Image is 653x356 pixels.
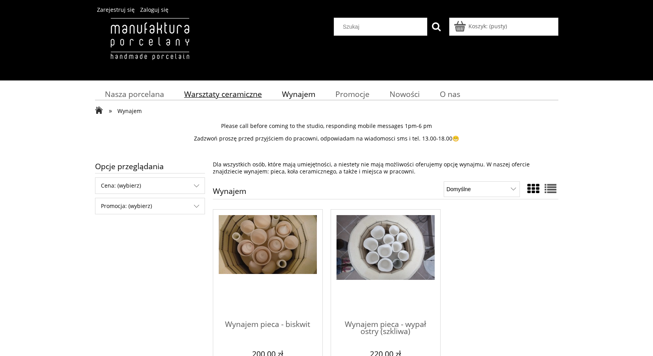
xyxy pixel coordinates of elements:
p: Dla wszystkich osób, które mają umiejętności, a niestety nie mają możliwości oferujemy opcję wyna... [213,161,558,175]
a: Przejdź do produktu Wynajem pieca - biskwit [219,215,317,313]
a: Wynajem pieca - biskwit [219,313,317,344]
span: Warsztaty ceramiczne [184,89,262,99]
span: Wynajem pieca - wypał ostry (szkliwa) [337,313,435,337]
span: Wynajem pieca - biskwit [219,313,317,337]
img: Manufaktura Porcelany [95,18,205,77]
a: Widok ze zdjęciem [527,181,539,197]
span: Promocje [335,89,369,99]
div: Filtruj [95,198,205,214]
a: Wynajem [272,86,325,102]
span: Promocja: (wybierz) [95,198,205,214]
input: Szukaj w sklepie [337,18,427,35]
button: Szukaj [427,18,445,36]
span: Cena: (wybierz) [95,178,205,194]
a: Nowości [379,86,430,102]
a: Promocje [325,86,379,102]
span: O nas [440,89,460,99]
p: Zadzwoń proszę przed przyjściem do pracowni, odpowiadam na wiadomosci sms i tel. 13.00-18.00😁 [95,135,558,142]
span: Nasza porcelana [105,89,164,99]
img: Wynajem pieca - biskwit [219,215,317,274]
span: Wynajem [117,107,142,115]
a: Nasza porcelana [95,86,174,102]
span: Nowości [390,89,420,99]
span: Opcje przeglądania [95,159,205,173]
img: Wynajem pieca - wypał ostry (szkliwa) [337,215,435,280]
span: Koszyk: [468,22,488,30]
a: Warsztaty ceramiczne [174,86,272,102]
a: O nas [430,86,470,102]
h1: Wynajem [213,187,246,199]
a: Zaloguj się [140,6,168,13]
b: (pusty) [489,22,507,30]
span: » [109,106,112,115]
a: Wynajem pieca - wypał ostry (szkliwa) [337,313,435,344]
div: Filtruj [95,177,205,194]
a: Zarejestruj się [97,6,135,13]
p: Please call before coming to the studio, responding mobile messages 1pm-6 pm [95,122,558,130]
span: Wynajem [282,89,315,99]
select: Sortuj wg [444,181,519,197]
a: Widok pełny [545,181,556,197]
a: Przejdź do produktu Wynajem pieca - wypał ostry (szkliwa) [337,215,435,313]
a: Produkty w koszyku 0. Przejdź do koszyka [455,22,507,30]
